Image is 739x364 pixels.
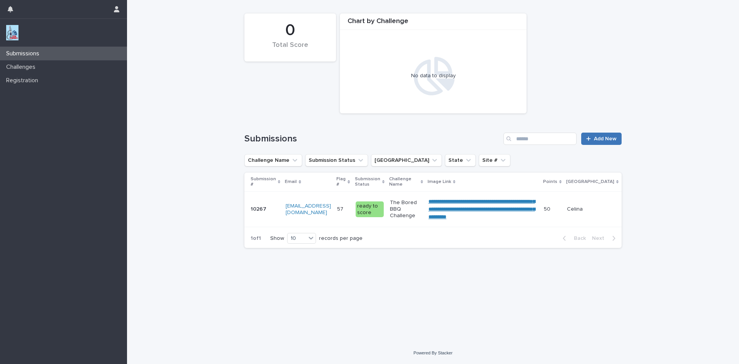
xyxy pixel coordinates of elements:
button: Back [557,235,589,242]
button: Submission Status [305,154,368,166]
button: Closest City [371,154,442,166]
p: Submission # [251,175,276,189]
p: 50 [544,204,552,213]
p: Show [270,235,284,242]
input: Search [503,133,577,145]
h1: Submissions [244,133,500,145]
span: Add New [594,136,617,141]
p: Challenge Name [389,175,419,189]
a: Add New [581,133,622,145]
p: [GEOGRAPHIC_DATA] [566,178,614,186]
p: records per page [319,235,363,242]
div: 10 [288,234,306,243]
img: jxsLJbdS1eYBI7rVAS4p [6,25,18,40]
span: Next [592,236,609,241]
button: State [445,154,476,166]
button: Challenge Name [244,154,302,166]
p: 10267 [251,204,268,213]
p: 1 of 1 [244,229,267,248]
p: The Bored BBQ Challenge [390,199,422,219]
p: Celina [567,206,618,213]
p: 57 [337,204,345,213]
p: Submissions [3,50,45,57]
div: 0 [257,21,323,40]
a: [EMAIL_ADDRESS][DOMAIN_NAME] [286,203,331,215]
p: Points [543,178,557,186]
span: Back [569,236,586,241]
div: Chart by Challenge [340,17,527,30]
div: No data to display [344,73,523,79]
p: Email [285,178,297,186]
p: Flag # [336,175,346,189]
p: Image Link [428,178,451,186]
p: Registration [3,77,44,84]
div: ready to score [356,201,384,218]
p: Submission Status [355,175,380,189]
div: Total Score [257,41,323,57]
button: Site # [479,154,510,166]
button: Next [589,235,622,242]
a: Powered By Stacker [413,351,452,355]
p: Challenges [3,63,42,71]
